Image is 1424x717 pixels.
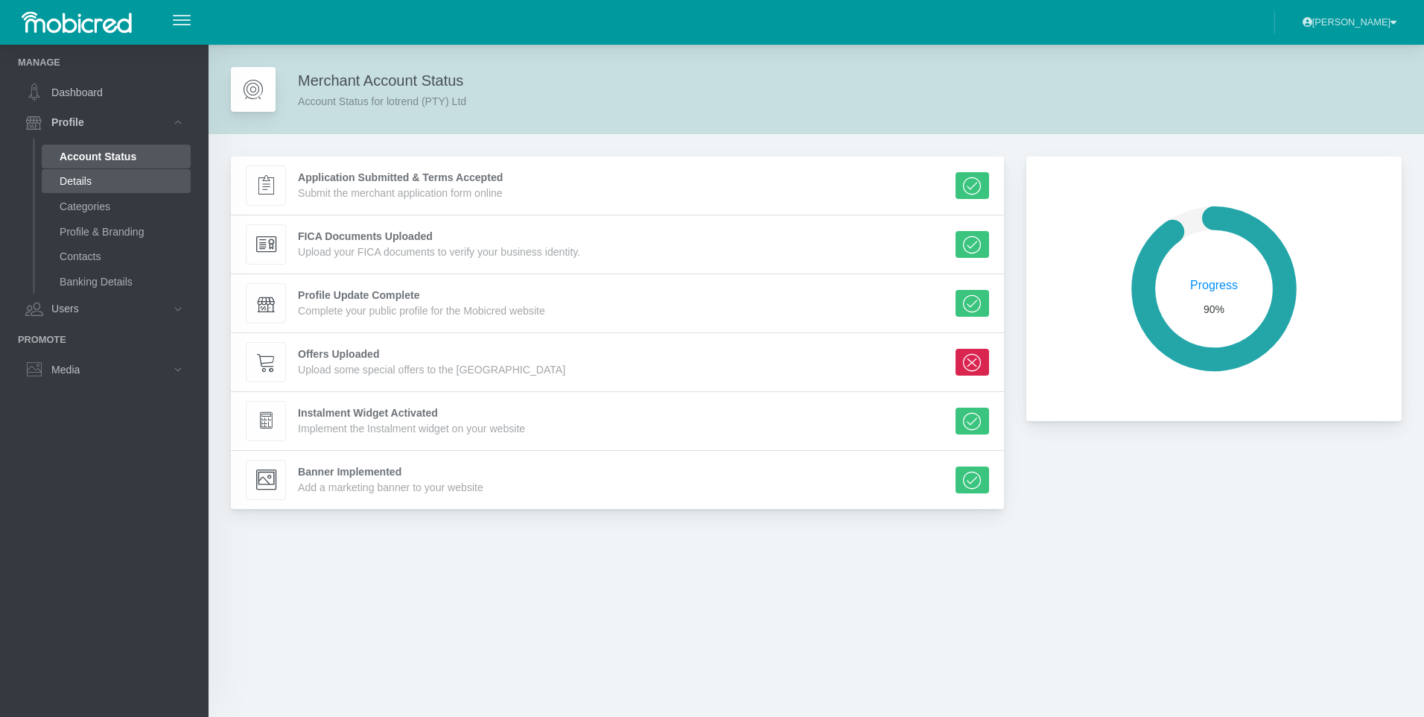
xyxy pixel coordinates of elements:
[42,270,191,294] a: Banking Details
[18,55,191,69] li: Manage
[42,220,191,244] a: Profile & Branding
[18,332,191,347] li: Promote
[298,362,565,378] div: Upload some special offers to the [GEOGRAPHIC_DATA]
[298,69,466,110] div: Merchant Account Status
[18,108,191,136] a: Profile
[42,169,191,193] a: Details
[298,170,503,186] div: Application Submitted & Terms Accepted
[298,480,483,496] div: Add a marketing banner to your website
[18,294,191,323] a: Users
[298,405,525,421] div: Instalment Widget Activated
[298,229,580,244] div: FICA Documents Uploaded
[298,421,525,437] div: Implement the Instalment widget on your website
[18,78,191,107] a: Dashboard
[298,244,580,260] div: Upload your FICA documents to verify your business identity.
[18,7,135,37] img: logo-mobicred-white.png
[1293,10,1406,34] button: [PERSON_NAME]
[18,356,191,384] a: Media
[298,186,503,201] div: Submit the merchant application form online
[42,195,191,218] a: Categories
[298,288,545,303] div: Profile Update Complete
[42,145,191,168] a: Account Status
[42,244,191,268] a: Contacts
[298,464,483,480] div: Banner Implemented
[298,347,565,362] div: Offers Uploaded
[298,303,545,319] div: Complete your public profile for the Mobicred website
[298,92,466,110] div: Account Status for lotrend (PTY) Ltd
